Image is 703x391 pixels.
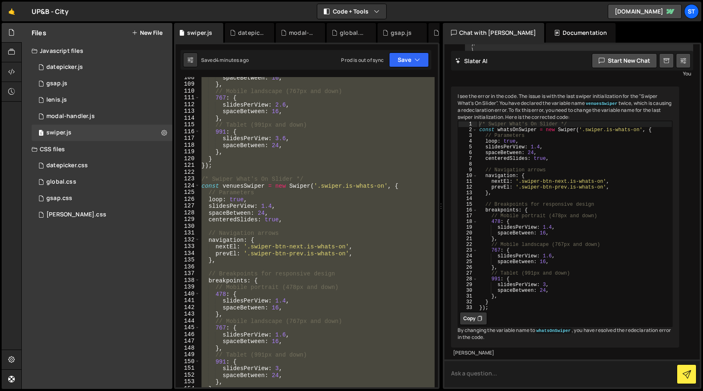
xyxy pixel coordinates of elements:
[340,29,366,37] div: global.css
[458,213,477,219] div: 17
[458,288,477,293] div: 30
[176,196,200,203] div: 126
[458,184,477,190] div: 12
[32,108,172,125] div: 17139/47298.js
[176,148,200,155] div: 119
[458,248,477,253] div: 23
[176,182,200,189] div: 124
[176,324,200,331] div: 145
[546,23,615,43] div: Documentation
[458,127,477,133] div: 2
[458,144,477,150] div: 5
[458,225,477,230] div: 19
[176,189,200,196] div: 125
[391,29,412,37] div: gsap.js
[585,101,618,107] code: venuesSwiper
[458,259,477,265] div: 25
[458,196,477,202] div: 14
[684,4,699,19] a: st
[458,207,477,213] div: 16
[176,115,200,122] div: 114
[22,43,172,59] div: Javascript files
[458,161,477,167] div: 8
[458,265,477,271] div: 26
[176,365,200,372] div: 151
[176,318,200,325] div: 144
[458,282,477,288] div: 29
[458,139,477,144] div: 4
[238,29,264,37] div: datepicker.js
[176,331,200,338] div: 146
[46,178,76,186] div: global.css
[467,69,692,78] div: You
[460,312,487,325] button: Copy
[458,305,477,311] div: 33
[458,271,477,276] div: 27
[32,190,172,207] div: 17139/47302.css
[443,23,545,43] div: Chat with [PERSON_NAME]
[176,101,200,108] div: 112
[458,156,477,161] div: 7
[32,7,69,16] div: UP&B - City
[389,52,429,67] button: Save
[176,378,200,385] div: 153
[458,242,477,248] div: 22
[32,75,172,92] div: 17139/47297.js
[592,53,657,68] button: Start new chat
[176,243,200,250] div: 133
[176,169,200,176] div: 122
[176,291,200,298] div: 140
[176,108,200,115] div: 113
[176,121,200,128] div: 115
[458,276,477,282] div: 28
[176,284,200,291] div: 139
[451,86,680,348] div: I see the error in the code. The issue is with the last swiper initialization for the "Swiper Wha...
[458,179,477,184] div: 11
[458,173,477,179] div: 10
[176,270,200,277] div: 137
[176,236,200,243] div: 132
[458,253,477,259] div: 24
[201,57,249,64] div: Saved
[46,195,72,202] div: gsap.css
[176,142,200,149] div: 118
[455,57,488,65] h2: Slater AI
[32,28,46,37] h2: Files
[176,88,200,95] div: 110
[176,202,200,209] div: 127
[176,304,200,311] div: 142
[176,351,200,358] div: 149
[32,157,172,174] div: 17139/47300.css
[32,125,172,141] div: 17139/47299.js
[46,162,88,169] div: datepicker.css
[39,130,44,137] span: 1
[32,59,172,75] div: 17139/47296.js
[176,81,200,88] div: 109
[187,29,212,37] div: swiper.js
[176,162,200,169] div: 121
[176,128,200,135] div: 116
[176,216,200,223] div: 129
[536,328,572,334] code: whatsOnSwiper
[176,358,200,365] div: 150
[176,155,200,162] div: 120
[458,167,477,173] div: 9
[458,230,477,236] div: 20
[176,250,200,257] div: 134
[2,2,22,21] a: 🤙
[458,299,477,305] div: 32
[46,113,95,120] div: modal-handler.js
[608,4,682,19] a: [DOMAIN_NAME]
[132,30,163,36] button: New File
[22,141,172,157] div: CSS files
[453,350,678,357] div: [PERSON_NAME]
[458,236,477,242] div: 21
[289,29,315,37] div: modal-handler.js
[176,223,200,230] div: 130
[176,175,200,182] div: 123
[458,202,477,207] div: 15
[46,211,106,218] div: [PERSON_NAME].css
[216,57,249,64] div: 4 minutes ago
[341,57,384,64] div: Prod is out of sync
